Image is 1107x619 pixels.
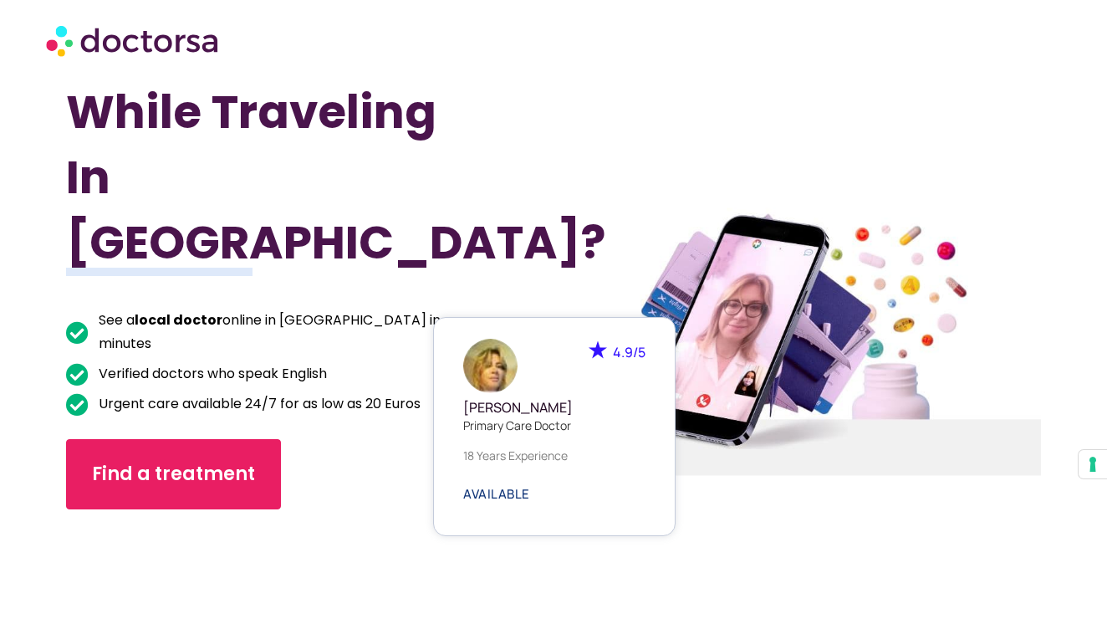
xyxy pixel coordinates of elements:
[94,362,327,386] span: Verified doctors who speak English
[66,14,480,275] h1: Got Sick While Traveling In [GEOGRAPHIC_DATA]?
[613,343,645,361] span: 4.9/5
[94,392,421,416] span: Urgent care available 24/7 for as low as 20 Euros
[66,439,281,509] a: Find a treatment
[94,309,480,356] span: See a online in [GEOGRAPHIC_DATA] in minutes
[463,488,530,500] span: AVAILABLE
[463,400,645,416] h5: [PERSON_NAME]
[463,447,645,464] p: 18 years experience
[1079,450,1107,478] button: Your consent preferences for tracking technologies
[463,417,645,434] p: Primary care doctor
[463,488,530,501] a: AVAILABLE
[92,461,255,488] span: Find a treatment
[135,310,222,330] b: local doctor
